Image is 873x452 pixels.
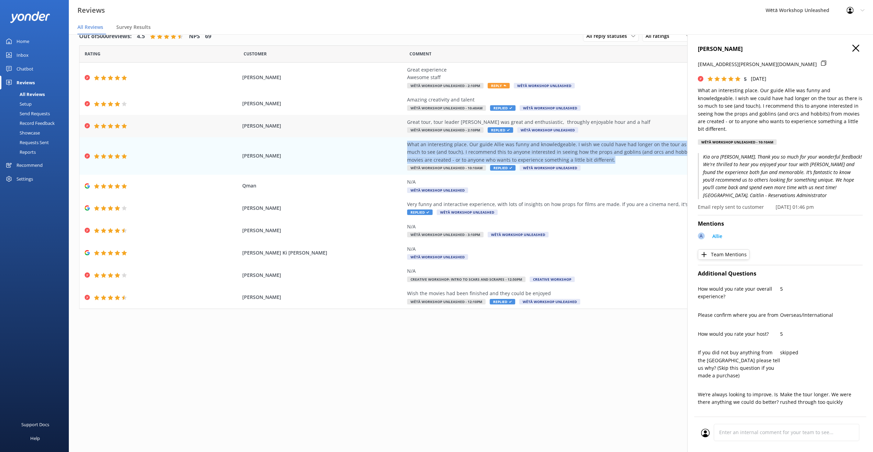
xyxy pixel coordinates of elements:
div: Showcase [4,128,40,138]
p: Email reply sent to customer [698,203,764,211]
div: Recommend [17,158,43,172]
a: Showcase [4,128,69,138]
h4: 4.5 [137,32,145,41]
span: Reply [488,83,510,88]
a: Setup [4,99,69,109]
span: [PERSON_NAME] [242,122,403,130]
div: Send Requests [4,109,50,118]
span: [PERSON_NAME] [242,227,403,234]
span: Wētā Workshop Unleashed [519,299,580,304]
span: Wētā Workshop Unleashed [437,209,498,215]
p: Allie [712,233,722,240]
span: Replied [488,127,513,133]
span: [PERSON_NAME] [242,74,403,81]
div: N/A [407,178,720,186]
div: N/A [407,267,720,275]
span: [PERSON_NAME] [242,271,403,279]
span: Replied [490,299,515,304]
a: Reports [4,147,69,157]
span: Survey Results [116,24,151,31]
p: How would you rate your overall experience? [698,285,780,301]
a: Send Requests [4,109,69,118]
span: Wētā Workshop Unleashed - 10:10am [407,165,486,171]
div: Record Feedback [4,118,55,128]
h4: 69 [205,32,211,41]
p: [DATE] 01:46 pm [776,203,814,211]
h4: Out of 5000 reviews: [79,32,132,41]
span: Creative Workshop [530,277,575,282]
span: Date [244,51,267,57]
div: Wish the movies had been finished and they could be enjoyed [407,290,720,297]
span: Wētā Workshop Unleashed - 12:10pm [407,299,486,304]
h4: NPS [189,32,200,41]
span: Wētā Workshop Unleashed - 3:10pm [407,232,483,237]
div: Reviews [17,76,35,89]
a: All Reviews [4,89,69,99]
span: Qman [242,182,403,190]
p: Make the tour longer. We were rushed through too quickly [780,391,863,406]
p: What an interesting place. Our guide Allie was funny and knowledgeable. I wish we could have had ... [698,87,863,133]
div: Help [30,431,40,445]
div: N/A [407,223,720,230]
div: A [698,233,705,239]
p: Kia ora [PERSON_NAME], Thank you so much for your wonderful feedback! We're thrilled to hear you ... [698,153,863,199]
span: All reply statuses [586,32,631,40]
span: Wētā Workshop Unleashed [514,83,575,88]
div: Home [17,34,29,48]
a: Allie [709,233,722,242]
p: Overseas/International [780,311,863,319]
img: user_profile.svg [701,429,710,437]
span: Date [85,51,100,57]
span: [PERSON_NAME] [242,100,403,107]
p: [EMAIL_ADDRESS][PERSON_NAME][DOMAIN_NAME] [698,61,817,68]
img: yonder-white-logo.png [10,11,50,23]
span: Wētā Workshop Unleashed - 2:10pm [407,127,483,133]
span: Wētā Workshop Unleashed [520,165,581,171]
span: All Reviews [77,24,103,31]
div: All Reviews [4,89,45,99]
p: [DATE] [751,75,766,83]
div: Very funny and interactive experience, with lots of insights on how props for films are made. If ... [407,201,720,208]
p: skipped [780,349,863,356]
span: [PERSON_NAME] Ki [PERSON_NAME] [242,249,403,257]
div: What an interesting place. Our guide Allie was funny and knowledgeable. I wish we could have had ... [407,141,720,164]
span: [PERSON_NAME] [242,293,403,301]
div: Requests Sent [4,138,49,147]
span: 5 [744,76,747,82]
span: Wētā Workshop Unleashed [520,105,581,111]
span: Wētā Workshop Unleashed [488,232,549,237]
span: Replied [490,105,515,111]
button: Team Mentions [698,249,749,260]
span: [PERSON_NAME] [242,152,403,160]
div: Chatbot [17,62,33,76]
h4: [PERSON_NAME] [698,45,863,54]
p: We’re always looking to improve. Is there anything we could do better? [698,391,780,406]
a: Record Feedback [4,118,69,128]
span: Wētā Workshop Unleashed [407,187,468,193]
div: Wētā Workshop Unleashed - 10:10am [698,139,777,145]
p: 5 [780,330,863,338]
span: Replied [407,209,433,215]
span: All ratings [646,32,673,40]
h3: Reviews [77,5,105,16]
div: Inbox [17,48,29,62]
h4: Additional Questions [698,269,863,278]
span: Creative Workshop: Intro to Scars and Scrapes - 12:50pm [407,277,525,282]
span: Wētā Workshop Unleashed [407,254,468,260]
h4: Mentions [698,219,863,228]
p: If you did not buy anything from the [GEOGRAPHIC_DATA] please tell us why? (Skip this question if... [698,349,780,380]
div: Amazing creativity and talent [407,96,720,104]
div: Setup [4,99,32,109]
div: Support Docs [21,418,49,431]
span: Wētā Workshop Unleashed [517,127,578,133]
div: N/A [407,245,720,253]
p: How would you rate your host? [698,330,780,338]
p: 5 [780,285,863,293]
div: Settings [17,172,33,186]
button: Close [852,45,859,52]
div: Great tour, tour leader [PERSON_NAME] was great and enthusiastic, throughly enjoyable hour and a ... [407,118,720,126]
span: [PERSON_NAME] [242,204,403,212]
p: Please confirm where you are from [698,311,780,319]
span: Question [409,51,431,57]
div: Great experience Awesome staff [407,66,720,82]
